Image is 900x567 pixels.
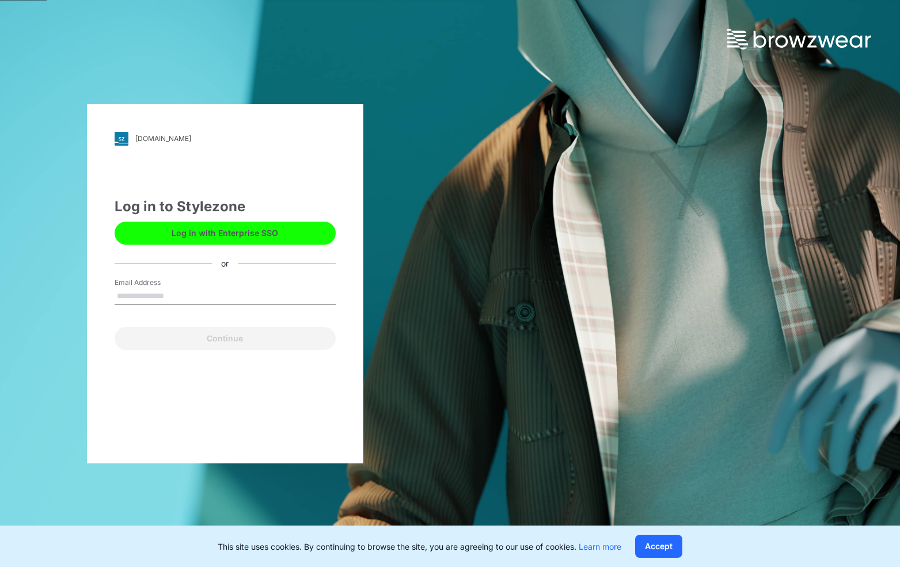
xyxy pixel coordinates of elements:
[115,132,128,146] img: svg+xml;base64,PHN2ZyB3aWR0aD0iMjgiIGhlaWdodD0iMjgiIHZpZXdCb3g9IjAgMCAyOCAyOCIgZmlsbD0ibm9uZSIgeG...
[579,542,621,551] a: Learn more
[635,535,682,558] button: Accept
[135,134,191,143] div: [DOMAIN_NAME]
[115,222,336,245] button: Log in with Enterprise SSO
[115,196,336,217] div: Log in to Stylezone
[115,132,336,146] a: [DOMAIN_NAME]
[218,541,621,553] p: This site uses cookies. By continuing to browse the site, you are agreeing to our use of cookies.
[115,277,195,288] label: Email Address
[212,257,238,269] div: or
[727,29,871,50] img: browzwear-logo.73288ffb.svg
